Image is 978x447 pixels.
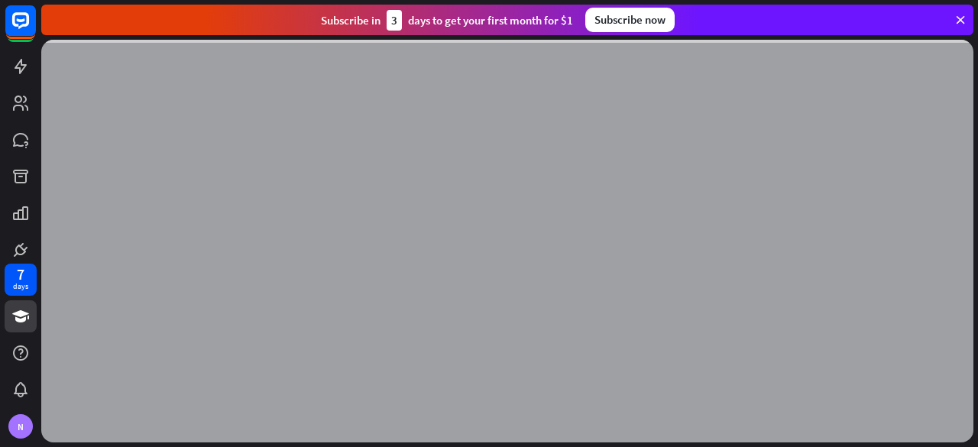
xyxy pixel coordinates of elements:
[5,264,37,296] a: 7 days
[8,414,33,439] div: N
[387,10,402,31] div: 3
[321,10,573,31] div: Subscribe in days to get your first month for $1
[17,267,24,281] div: 7
[13,281,28,292] div: days
[585,8,675,32] div: Subscribe now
